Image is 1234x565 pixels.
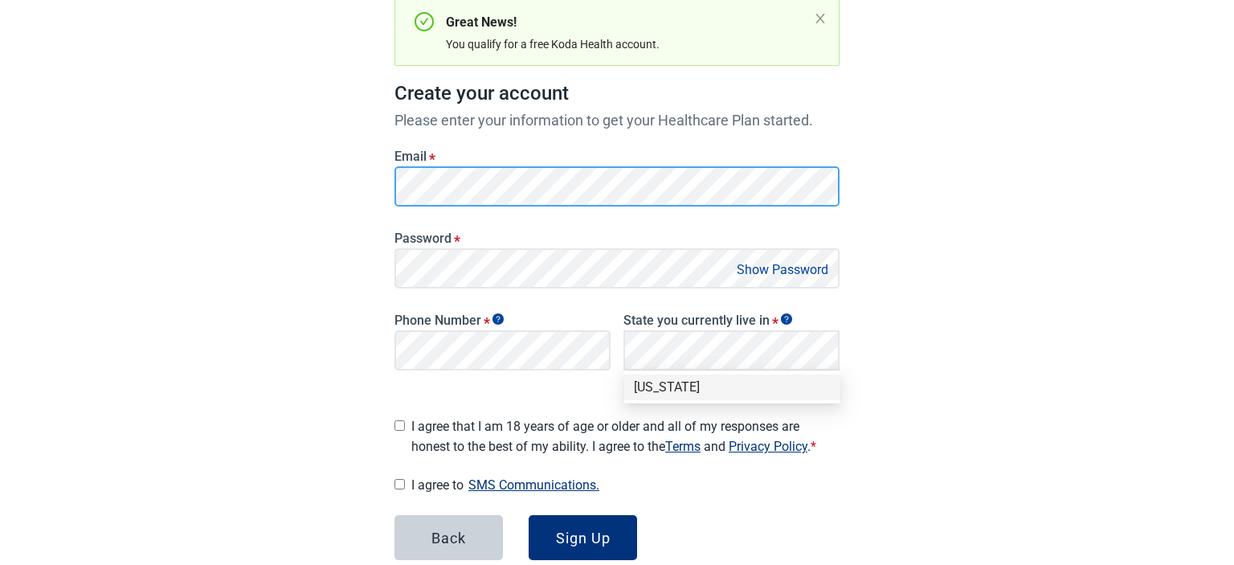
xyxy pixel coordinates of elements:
label: Email [394,149,840,164]
span: I agree to [411,474,840,496]
label: State you currently live in [623,313,840,328]
p: Please enter your information to get your Healthcare Plan started. [394,109,840,131]
h1: Create your account [394,79,840,109]
label: Phone Number [394,313,611,328]
span: I agree that I am 18 years of age or older and all of my responses are honest to the best of my a... [411,416,840,457]
div: Michigan [624,375,840,400]
div: You qualify for a free Koda Health account. [446,35,807,53]
strong: Great News! [446,14,517,30]
span: Show tooltip [781,313,792,325]
a: Read our Privacy Policy [729,439,807,454]
div: Sign Up [556,530,611,546]
a: Read our Terms of Service [665,439,701,454]
button: close [814,12,827,25]
div: Back [431,530,466,546]
button: Sign Up [529,515,637,560]
span: Show tooltip [492,313,504,325]
div: [US_STATE] [634,379,831,396]
button: Show Password [732,259,833,280]
label: Password [394,231,840,246]
span: check-circle [415,12,434,31]
button: Back [394,515,503,560]
button: Show SMS communications details [464,474,604,496]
